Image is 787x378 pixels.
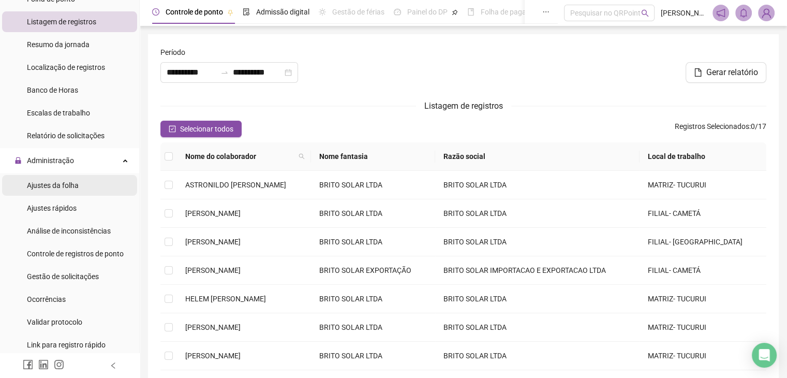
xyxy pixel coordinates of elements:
span: Localização de registros [27,63,105,71]
span: : 0 / 17 [675,121,766,137]
td: BRITO SOLAR LTDA [311,228,435,256]
span: Gerar relatório [706,66,758,79]
span: clock-circle [152,8,159,16]
td: MATRIZ- TUCURUI [640,171,766,199]
span: Registros Selecionados [675,122,749,130]
span: pushpin [452,9,458,16]
span: file-done [243,8,250,16]
span: [PERSON_NAME] [185,323,241,331]
span: Painel do DP [407,8,448,16]
td: MATRIZ- TUCURUI [640,342,766,370]
span: Resumo da jornada [27,40,90,49]
span: Análise de inconsistências [27,227,111,235]
span: Escalas de trabalho [27,109,90,117]
td: BRITO SOLAR LTDA [435,228,640,256]
button: Gerar relatório [686,62,766,83]
td: MATRIZ- TUCURUI [640,313,766,342]
span: Admissão digital [256,8,309,16]
span: left [110,362,117,369]
span: Link para registro rápido [27,341,106,349]
span: linkedin [38,359,49,370]
span: Ajustes rápidos [27,204,77,212]
span: dashboard [394,8,401,16]
td: BRITO SOLAR IMPORTACAO E EXPORTACAO LTDA [435,256,640,285]
td: FILIAL- [GEOGRAPHIC_DATA] [640,228,766,256]
th: Nome fantasia [311,142,435,171]
span: Folha de pagamento [481,8,547,16]
td: FILIAL- CAMETÁ [640,256,766,285]
span: Validar protocolo [27,318,82,326]
span: instagram [54,359,64,370]
span: Gestão de solicitações [27,272,99,281]
button: Selecionar todos [160,121,242,137]
th: Razão social [435,142,640,171]
span: sun [319,8,326,16]
span: [PERSON_NAME] [185,266,241,274]
span: [PERSON_NAME] [185,352,241,360]
span: pushpin [227,9,233,16]
th: Local de trabalho [640,142,766,171]
span: Controle de ponto [166,8,223,16]
span: HELEM [PERSON_NAME] [185,295,266,303]
span: book [467,8,474,16]
span: Nome do colaborador [185,151,294,162]
span: ASTRONILDO [PERSON_NAME] [185,181,286,189]
span: Ajustes da folha [27,181,79,190]
span: Administração [27,156,74,165]
span: notification [716,8,725,18]
span: facebook [23,359,33,370]
span: file [694,68,702,77]
td: BRITO SOLAR LTDA [311,171,435,199]
td: BRITO SOLAR LTDA [435,313,640,342]
span: [PERSON_NAME] [185,238,241,246]
span: ellipsis [542,8,550,16]
span: search [299,153,305,159]
span: Ocorrências [27,295,66,303]
span: Relatório de solicitações [27,132,105,140]
span: Listagem de registros [27,18,96,26]
td: BRITO SOLAR LTDA [311,342,435,370]
span: Período [160,47,185,58]
td: BRITO SOLAR LTDA [435,171,640,199]
span: Controle de registros de ponto [27,250,124,258]
span: Listagem de registros [424,101,503,111]
td: BRITO SOLAR LTDA [311,285,435,313]
span: to [220,68,229,77]
span: search [296,149,307,164]
span: swap-right [220,68,229,77]
td: BRITO SOLAR EXPORTAÇÃO [311,256,435,285]
td: BRITO SOLAR LTDA [435,285,640,313]
td: BRITO SOLAR LTDA [435,342,640,370]
td: MATRIZ- TUCURUI [640,285,766,313]
td: BRITO SOLAR LTDA [311,199,435,228]
img: 88450 [759,5,774,21]
span: Gestão de férias [332,8,384,16]
div: Open Intercom Messenger [752,343,777,368]
td: BRITO SOLAR LTDA [311,313,435,342]
span: [PERSON_NAME] [185,209,241,217]
span: [PERSON_NAME] [661,7,706,19]
span: Selecionar todos [180,123,233,135]
span: check-square [169,125,176,133]
span: search [641,9,649,17]
td: FILIAL- CAMETÁ [640,199,766,228]
span: lock [14,157,22,164]
span: Banco de Horas [27,86,78,94]
span: bell [739,8,748,18]
td: BRITO SOLAR LTDA [435,199,640,228]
